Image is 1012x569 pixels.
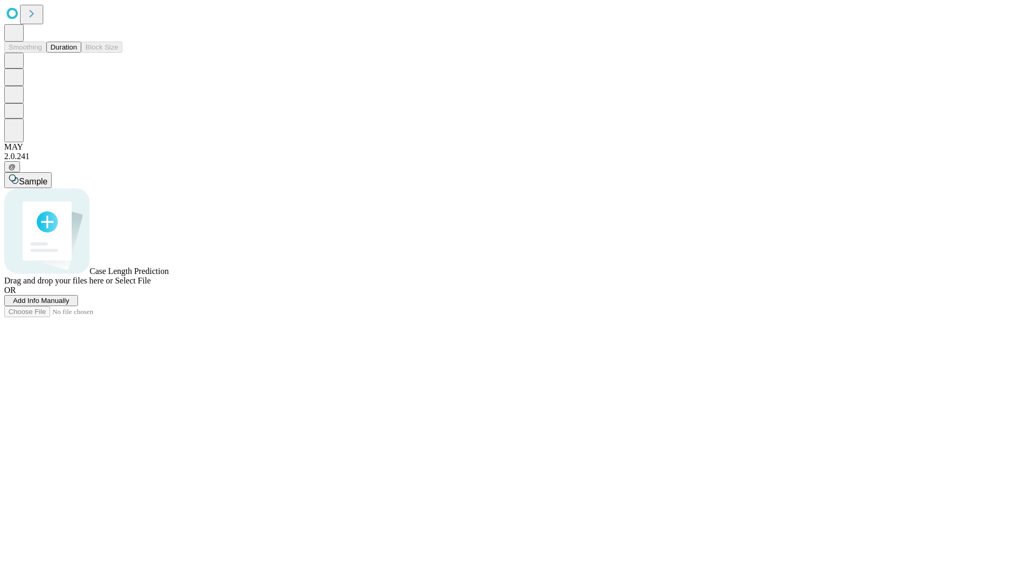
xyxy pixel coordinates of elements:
[4,152,1008,161] div: 2.0.241
[4,286,16,295] span: OR
[81,42,122,53] button: Block Size
[13,297,70,305] span: Add Info Manually
[90,267,169,276] span: Case Length Prediction
[4,172,52,188] button: Sample
[46,42,81,53] button: Duration
[4,142,1008,152] div: MAY
[8,163,16,171] span: @
[4,161,20,172] button: @
[19,177,47,186] span: Sample
[4,276,113,285] span: Drag and drop your files here or
[4,42,46,53] button: Smoothing
[115,276,151,285] span: Select File
[4,295,78,306] button: Add Info Manually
